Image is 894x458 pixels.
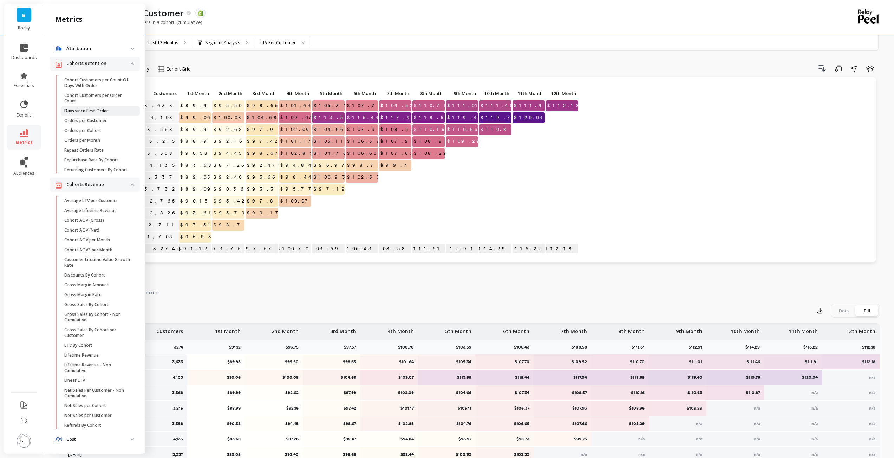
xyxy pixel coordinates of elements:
[64,257,131,268] p: Customer Lifetime Value Growth Rate
[307,436,356,442] p: $92.47
[538,421,587,426] p: $107.66
[412,112,452,123] span: $118.65
[731,324,760,335] p: 10th Month
[286,344,303,350] p: $93.75
[11,25,37,31] p: Bodily
[653,374,702,380] p: $119.40
[66,45,131,52] p: Attribution
[653,405,702,411] p: $109.29
[412,88,445,99] div: Toggle SortBy
[179,100,221,111] span: $89.98
[312,172,352,182] span: $100.93
[412,136,453,147] span: $108.96
[307,390,356,396] p: $97.99
[249,421,298,426] p: $94.45
[249,405,298,411] p: $92.16
[246,136,281,147] span: $97.42
[179,232,218,242] span: $95.83
[769,374,818,380] p: $120.04
[149,196,179,206] a: 2,765
[64,302,109,307] p: Gross Sales By Cohort
[55,46,62,52] img: navigation item icon
[66,60,131,67] p: Cohorts Retention
[246,208,285,218] span: $99.17
[246,196,284,206] span: $97.85
[379,148,416,159] span: $107.66
[246,112,283,123] span: $104.68
[827,359,875,365] p: $112.18
[789,324,818,335] p: 11th Month
[279,112,318,123] span: $109.07
[249,374,298,380] p: $100.08
[166,66,191,72] span: Cohort Grid
[245,88,279,99] div: Toggle SortBy
[137,244,179,254] p: 3274
[312,124,347,135] span: $104.66
[546,88,578,98] p: 12th Month
[365,374,414,380] p: $109.07
[480,390,529,396] p: $107.34
[172,421,183,426] p: 3,558
[17,112,32,118] span: explore
[379,88,412,99] div: Toggle SortBy
[307,421,356,426] p: $98.67
[64,378,85,383] p: Linear LTV
[279,196,314,206] span: $100.07
[346,244,378,254] p: $106.43
[572,344,591,350] p: $108.58
[312,112,352,123] span: $113.55
[769,359,818,365] p: $111.91
[212,112,248,123] span: $100.08
[346,148,380,159] span: $106.65
[811,421,818,426] span: n/a
[147,220,179,230] a: 2,711
[64,93,131,104] p: Cohort Customers per Order Count
[345,88,379,99] div: Toggle SortBy
[347,91,376,96] span: 6th Month
[192,421,241,426] p: $90.58
[479,88,512,99] div: Toggle SortBy
[445,88,479,99] div: Toggle SortBy
[64,237,110,243] p: Cohort AOV per Month
[59,283,880,299] nav: Tabs
[546,88,579,99] div: Toggle SortBy
[398,344,418,350] p: $100.70
[148,160,179,171] a: 4,135
[212,172,244,182] span: $92.40
[479,244,511,254] p: $114.29
[64,327,131,338] p: Gross Sales By Cohort per Customer
[811,390,818,395] span: n/a
[179,244,211,254] p: $91.12
[412,100,450,111] span: $110.70
[179,112,214,123] span: $99.06
[423,374,471,380] p: $113.55
[229,344,245,350] p: $91.12
[55,180,62,189] img: navigation item icon
[346,88,378,98] p: 6th Month
[212,136,246,147] span: $92.16
[131,438,134,440] img: down caret icon
[13,171,34,176] span: audiences
[246,184,287,194] span: $93.33
[64,218,104,223] p: Cohort AOV (Gross)
[22,11,26,19] span: B
[212,148,246,159] span: $94.45
[346,112,382,123] span: $115.44
[179,124,221,135] span: $89.99
[64,387,131,399] p: Net Sales Per Customer - Non Cumulative
[869,390,875,395] span: n/a
[247,91,276,96] span: 3rd Month
[197,10,204,16] img: api.shopify.svg
[64,352,99,358] p: Lifetime Revenue
[11,55,37,60] span: dashboards
[246,172,279,182] span: $95.66
[15,140,33,145] span: metrics
[379,112,421,123] span: $117.94
[64,272,105,278] p: Discounts By Cohort
[446,136,486,147] span: $109.29
[379,244,411,254] p: $108.58
[346,100,385,111] span: $107.70
[538,390,587,396] p: $108.57
[379,100,417,111] span: $109.52
[149,112,179,123] a: 4,103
